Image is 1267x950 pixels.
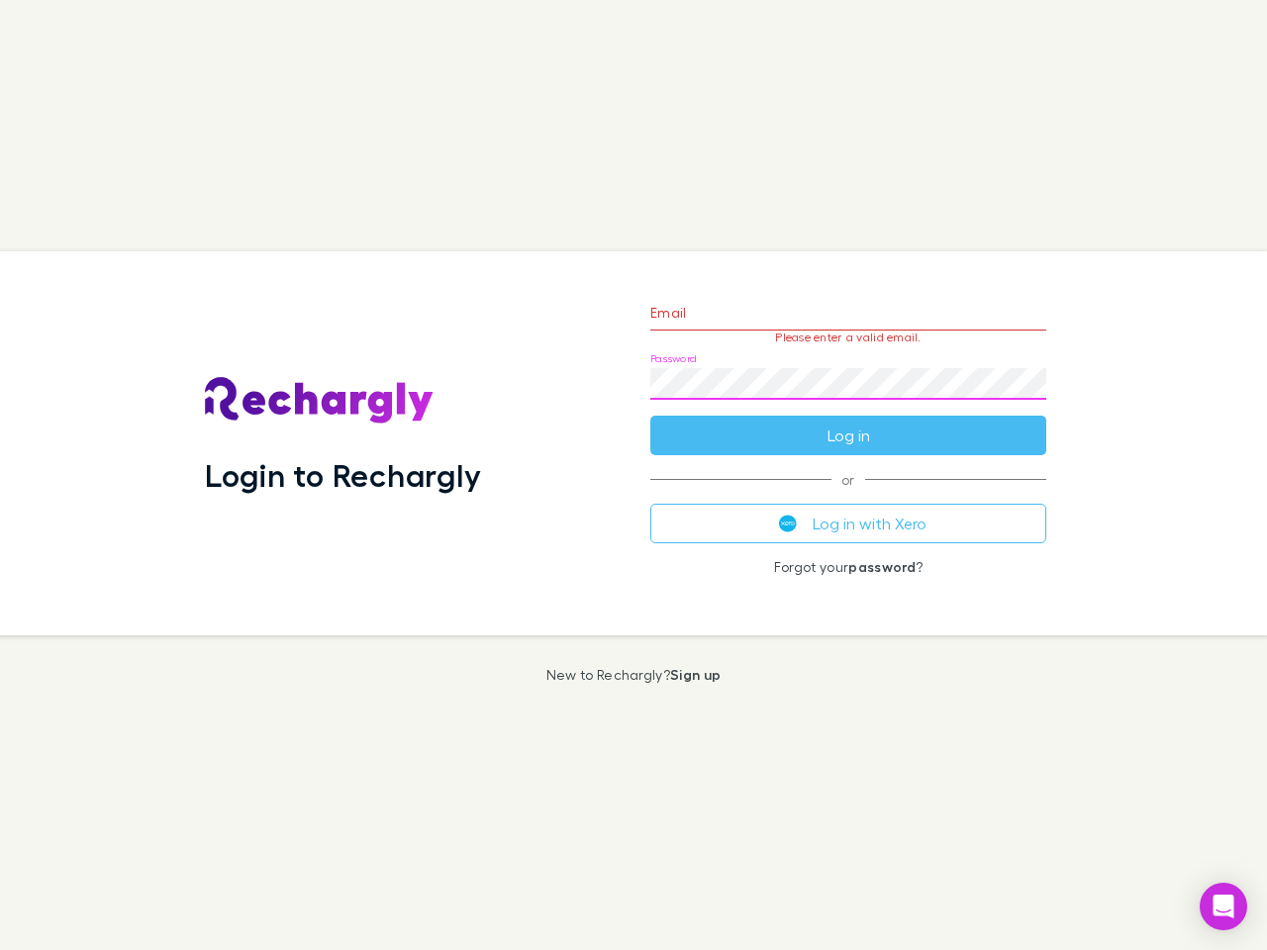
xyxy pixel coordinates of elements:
[205,377,435,425] img: Rechargly's Logo
[779,515,797,532] img: Xero's logo
[650,559,1046,575] p: Forgot your ?
[848,558,916,575] a: password
[650,479,1046,480] span: or
[650,351,697,366] label: Password
[546,667,722,683] p: New to Rechargly?
[1200,883,1247,930] div: Open Intercom Messenger
[650,331,1046,344] p: Please enter a valid email.
[670,666,721,683] a: Sign up
[650,504,1046,543] button: Log in with Xero
[650,416,1046,455] button: Log in
[205,456,481,494] h1: Login to Rechargly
